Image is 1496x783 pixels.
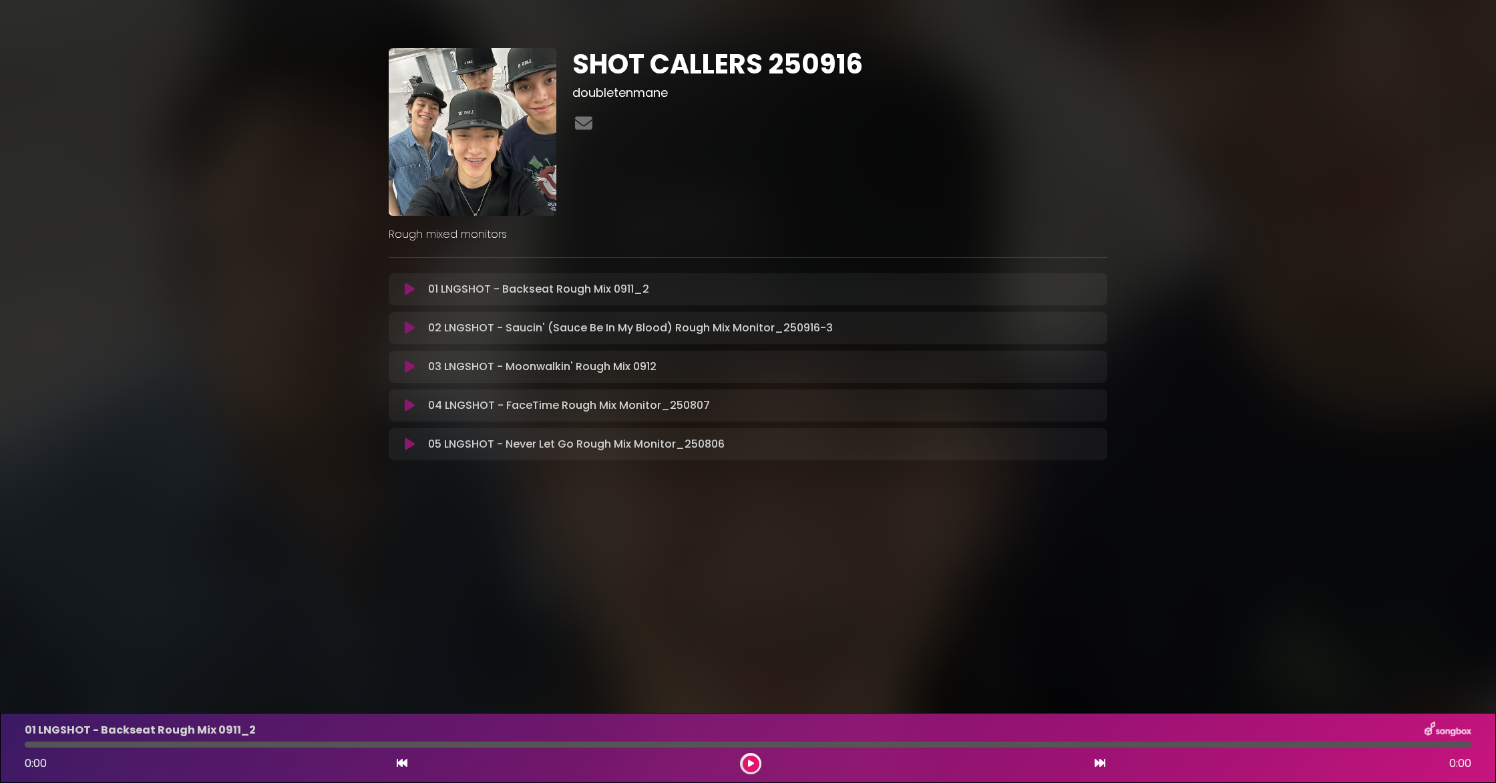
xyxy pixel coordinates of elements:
p: 01 LNGSHOT - Backseat Rough Mix 0911_2 [428,281,649,297]
p: 03 LNGSHOT - Moonwalkin' Rough Mix 0912 [428,359,657,375]
h3: doubletenmane [572,86,1107,100]
p: Rough mixed monitors [389,226,1107,243]
p: 05 LNGSHOT - Never Let Go Rough Mix Monitor_250806 [428,436,725,452]
img: EhfZEEfJT4ehH6TTm04u [389,48,556,216]
h1: SHOT CALLERS 250916 [572,48,1107,80]
p: 04 LNGSHOT - FaceTime Rough Mix Monitor_250807 [428,398,710,414]
p: 02 LNGSHOT - Saucin' (Sauce Be In My Blood) Rough Mix Monitor_250916-3 [428,320,833,336]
